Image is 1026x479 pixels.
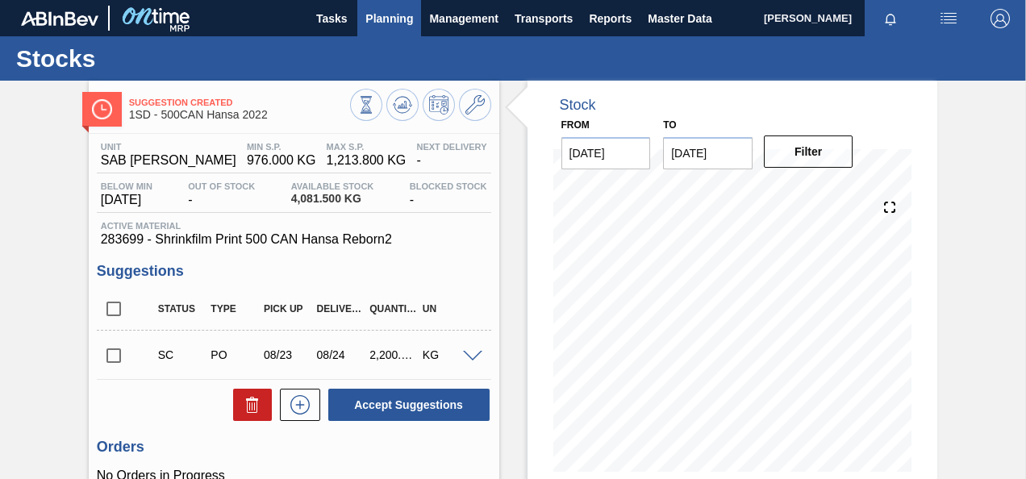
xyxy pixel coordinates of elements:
[663,119,676,131] label: to
[663,137,753,169] input: mm/dd/yyyy
[291,181,374,191] span: Available Stock
[101,221,487,231] span: Active Material
[764,135,853,168] button: Filter
[406,181,491,207] div: -
[429,9,498,28] span: Management
[410,181,487,191] span: Blocked Stock
[417,142,487,152] span: Next Delivery
[313,303,369,314] div: Delivery
[365,9,413,28] span: Planning
[350,89,382,121] button: Stocks Overview
[188,181,255,191] span: Out Of Stock
[101,181,152,191] span: Below Min
[97,439,491,456] h3: Orders
[386,89,419,121] button: Update Chart
[247,153,315,168] span: 976.000 KG
[313,348,369,361] div: 08/24/2025
[225,389,272,421] div: Delete Suggestions
[92,99,112,119] img: Ícone
[459,89,491,121] button: Go to Master Data / General
[247,142,315,152] span: MIN S.P.
[16,49,302,68] h1: Stocks
[129,98,350,107] span: Suggestion Created
[419,348,475,361] div: KG
[101,142,236,152] span: Unit
[327,153,407,168] span: 1,213.800 KG
[648,9,711,28] span: Master Data
[939,9,958,28] img: userActions
[154,348,211,361] div: Suggestion Created
[101,232,487,247] span: 283699 - Shrinkfilm Print 500 CAN Hansa Reborn2
[206,348,263,361] div: Purchase order
[327,142,407,152] span: MAX S.P.
[865,7,916,30] button: Notifications
[515,9,573,28] span: Transports
[561,137,651,169] input: mm/dd/yyyy
[184,181,259,207] div: -
[320,387,491,423] div: Accept Suggestions
[101,153,236,168] span: SAB [PERSON_NAME]
[561,119,590,131] label: From
[328,389,490,421] button: Accept Suggestions
[314,9,349,28] span: Tasks
[97,263,491,280] h3: Suggestions
[260,348,316,361] div: 08/23/2025
[129,109,350,121] span: 1SD - 500CAN Hansa 2022
[419,303,475,314] div: UN
[206,303,263,314] div: Type
[365,348,422,361] div: 2,200.000
[413,142,491,168] div: -
[101,193,152,207] span: [DATE]
[560,97,596,114] div: Stock
[991,9,1010,28] img: Logout
[291,193,374,205] span: 4,081.500 KG
[365,303,422,314] div: Quantity
[423,89,455,121] button: Schedule Inventory
[272,389,320,421] div: New suggestion
[589,9,632,28] span: Reports
[260,303,316,314] div: Pick up
[154,303,211,314] div: Status
[21,11,98,26] img: TNhmsLtSVTkK8tSr43FrP2fwEKptu5GPRR3wAAAABJRU5ErkJggg==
